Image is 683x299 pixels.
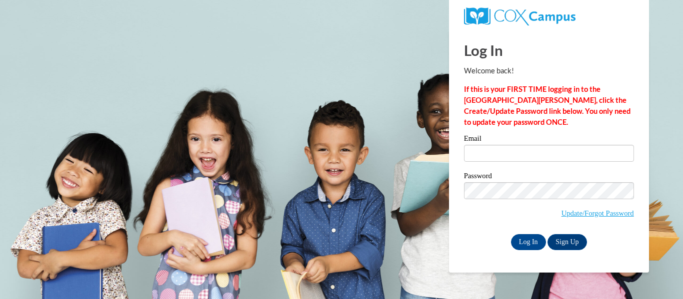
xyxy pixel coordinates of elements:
[464,11,575,20] a: COX Campus
[464,40,634,60] h1: Log In
[464,172,634,182] label: Password
[511,234,546,250] input: Log In
[464,85,630,126] strong: If this is your FIRST TIME logging in to the [GEOGRAPHIC_DATA][PERSON_NAME], click the Create/Upd...
[464,135,634,145] label: Email
[464,65,634,76] p: Welcome back!
[464,7,575,25] img: COX Campus
[547,234,586,250] a: Sign Up
[561,209,634,217] a: Update/Forgot Password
